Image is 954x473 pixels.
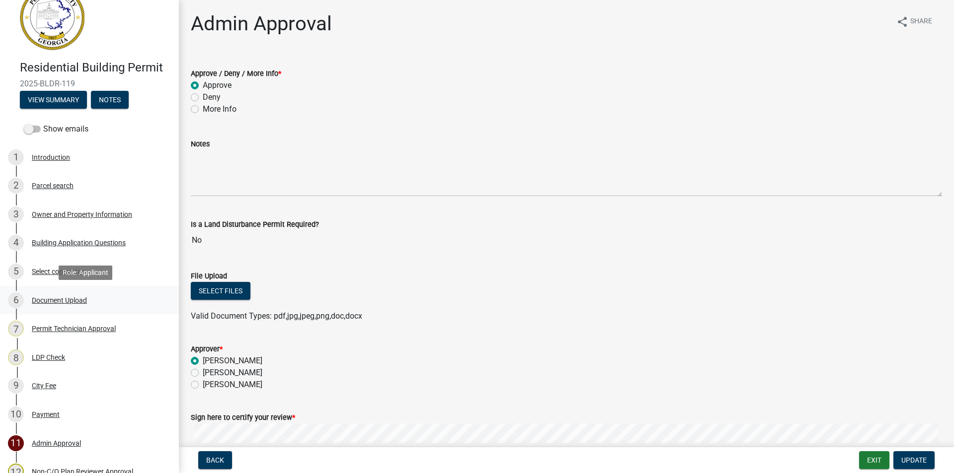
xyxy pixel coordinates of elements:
button: View Summary [20,91,87,109]
div: Owner and Property Information [32,211,132,218]
button: Select files [191,282,250,300]
label: Sign here to certify your review [191,414,295,421]
div: 8 [8,349,24,365]
div: 11 [8,435,24,451]
div: Parcel search [32,182,74,189]
button: Notes [91,91,129,109]
span: Valid Document Types: pdf,jpg,jpeg,png,doc,docx [191,311,362,321]
label: Notes [191,141,210,148]
label: [PERSON_NAME] [203,355,262,367]
div: 9 [8,378,24,394]
div: 7 [8,321,24,337]
h4: Residential Building Permit [20,61,171,75]
span: Back [206,456,224,464]
div: 4 [8,235,24,251]
label: [PERSON_NAME] [203,379,262,391]
button: shareShare [888,12,940,31]
span: Update [901,456,927,464]
div: 3 [8,206,24,222]
div: Document Upload [32,297,87,304]
wm-modal-confirm: Notes [91,96,129,104]
div: Permit Technician Approval [32,325,116,332]
span: Share [910,16,932,28]
label: Is a Land Disturbance Permit Required? [191,221,319,228]
button: Back [198,451,232,469]
div: City Fee [32,382,56,389]
div: Admin Approval [32,440,81,447]
div: Introduction [32,154,70,161]
i: share [896,16,908,28]
h1: Admin Approval [191,12,332,36]
label: Approve [203,79,232,91]
div: 2 [8,178,24,194]
button: Exit [859,451,889,469]
label: Deny [203,91,221,103]
div: 5 [8,264,24,279]
label: File Upload [191,273,227,280]
button: Update [893,451,935,469]
div: Payment [32,411,60,418]
div: 10 [8,406,24,422]
div: 6 [8,292,24,308]
div: Role: Applicant [59,266,112,280]
div: LDP Check [32,354,65,361]
span: 2025-BLDR-119 [20,79,159,88]
div: Select contractor [32,268,84,275]
div: Building Application Questions [32,239,126,246]
label: Approve / Deny / More Info [191,70,281,77]
label: Show emails [24,123,88,135]
label: More Info [203,103,237,115]
wm-modal-confirm: Summary [20,96,87,104]
div: 1 [8,149,24,165]
label: [PERSON_NAME] [203,367,262,379]
label: Approver [191,346,223,353]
